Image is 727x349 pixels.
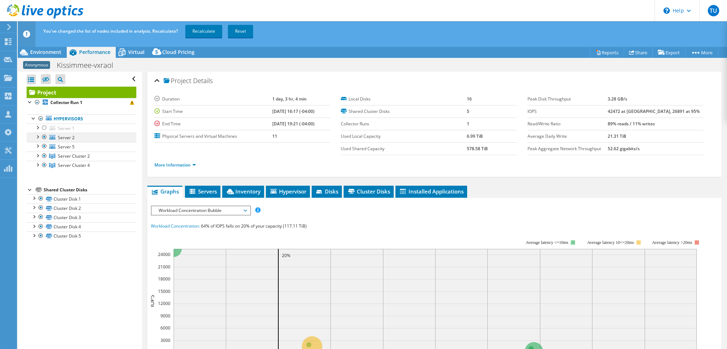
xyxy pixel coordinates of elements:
[467,121,469,127] b: 1
[399,188,464,195] span: Installed Applications
[154,96,273,103] label: Duration
[155,206,246,215] span: Workload Concentration Bubble
[269,188,306,195] span: Hypervisor
[160,313,170,319] text: 9000
[27,213,136,222] a: Cluster Disk 3
[201,223,307,229] span: 64% of IOPS falls on 20% of your capacity (117.11 TiB)
[58,144,75,150] span: Server 5
[528,120,608,127] label: Read/Write Ratio
[58,153,90,159] span: Server Cluster 2
[467,108,469,114] b: 5
[282,252,290,258] text: 20%
[467,146,488,152] b: 578.58 TiB
[526,240,568,245] tspan: Average latency <=10ms
[341,133,466,140] label: Used Local Capacity
[27,87,136,98] a: Project
[154,133,273,140] label: Physical Servers and Virtual Machines
[162,49,195,55] span: Cloud Pricing
[347,188,390,195] span: Cluster Disks
[663,7,670,14] svg: \n
[27,133,136,142] a: Server 2
[341,120,466,127] label: Collector Runs
[43,28,178,34] span: You've changed the list of nodes included in analysis. Recalculate?
[608,121,655,127] b: 89% reads / 11% writes
[154,108,273,115] label: Start Time
[341,145,466,152] label: Used Shared Capacity
[58,125,75,131] span: Server 1
[228,25,253,38] a: Reset
[27,231,136,241] a: Cluster Disk 5
[154,162,196,168] a: More Information
[128,49,144,55] span: Virtual
[590,47,624,58] a: Reports
[624,47,653,58] a: Share
[608,133,626,139] b: 21.31 TiB
[54,61,124,69] h1: Kissimmee-vxraol
[164,77,191,84] span: Project
[158,288,170,294] text: 15000
[154,120,273,127] label: End Time
[27,98,136,107] a: Collector Run 1
[341,108,466,115] label: Shared Cluster Disks
[79,49,110,55] span: Performance
[158,276,170,282] text: 18000
[528,145,608,152] label: Peak Aggregate Network Throughput
[226,188,261,195] span: Inventory
[44,186,136,194] div: Shared Cluster Disks
[27,152,136,161] a: Server Cluster 2
[27,114,136,124] a: Hypervisors
[467,133,483,139] b: 6.99 TiB
[608,108,700,114] b: 42472 at [GEOGRAPHIC_DATA], 26891 at 95%
[528,108,608,115] label: IOPS
[685,47,718,58] a: More
[151,223,200,229] span: Workload Concentration:
[185,25,222,38] a: Recalculate
[158,264,170,270] text: 21000
[158,251,170,257] text: 24000
[160,325,170,331] text: 6000
[58,135,75,141] span: Server 2
[608,96,627,102] b: 3.28 GB/s
[188,188,217,195] span: Servers
[160,337,170,343] text: 3000
[27,124,136,133] a: Server 1
[27,222,136,231] a: Cluster Disk 4
[528,96,608,103] label: Peak Disk Throughput
[708,5,719,16] span: TU
[27,194,136,203] a: Cluster Disk 1
[50,99,82,105] b: Collector Run 1
[27,142,136,151] a: Server 5
[528,133,608,140] label: Average Daily Write
[652,240,692,245] text: Average latency >20ms
[148,294,156,307] text: IOPS
[272,108,315,114] b: [DATE] 16:17 (-04:00)
[272,133,277,139] b: 11
[58,162,90,168] span: Server Cluster 4
[652,47,685,58] a: Export
[341,96,466,103] label: Local Disks
[315,188,338,195] span: Disks
[27,161,136,170] a: Server Cluster 4
[23,61,50,69] span: Anonymous
[30,49,61,55] span: Environment
[151,188,179,195] span: Graphs
[27,203,136,213] a: Cluster Disk 2
[587,240,634,245] tspan: Average latency 10<=20ms
[467,96,472,102] b: 16
[272,96,307,102] b: 1 day, 3 hr, 4 min
[608,146,640,152] b: 52.62 gigabits/s
[272,121,315,127] b: [DATE] 19:21 (-04:00)
[193,76,213,85] span: Details
[158,300,170,306] text: 12000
